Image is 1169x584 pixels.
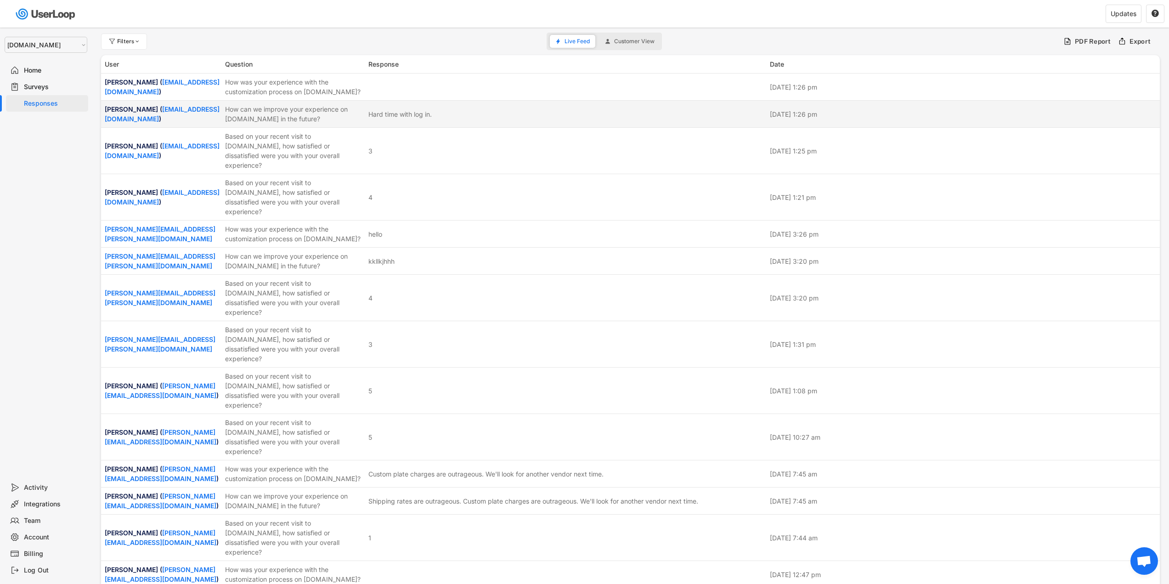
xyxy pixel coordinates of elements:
[368,293,373,303] div: 4
[225,77,363,96] div: How was your experience with the customization process on [DOMAIN_NAME]?
[24,550,85,558] div: Billing
[105,335,215,353] a: [PERSON_NAME][EMAIL_ADDRESS][PERSON_NAME][DOMAIN_NAME]
[24,516,85,525] div: Team
[225,59,363,69] div: Question
[225,104,363,124] div: How can we improve your experience on [DOMAIN_NAME] in the future?
[599,35,660,48] button: Customer View
[105,142,220,159] a: [EMAIL_ADDRESS][DOMAIN_NAME]
[368,109,432,119] div: Hard time with log in.
[24,99,85,108] div: Responses
[1151,10,1159,18] button: 
[770,340,1157,349] div: [DATE] 1:31 pm
[105,225,215,243] a: [PERSON_NAME][EMAIL_ADDRESS][PERSON_NAME][DOMAIN_NAME]
[24,566,85,575] div: Log Out
[105,252,215,270] a: [PERSON_NAME][EMAIL_ADDRESS][PERSON_NAME][DOMAIN_NAME]
[770,256,1157,266] div: [DATE] 3:20 pm
[105,187,220,207] div: [PERSON_NAME] ( )
[105,104,220,124] div: [PERSON_NAME] ( )
[105,427,220,447] div: [PERSON_NAME] ( )
[368,386,372,396] div: 5
[225,278,363,317] div: Based on your recent visit to [DOMAIN_NAME], how satisfied or dissatisfied were you with your ove...
[770,293,1157,303] div: [DATE] 3:20 pm
[14,5,79,23] img: userloop-logo-01.svg
[770,386,1157,396] div: [DATE] 1:08 pm
[105,188,220,206] a: [EMAIL_ADDRESS][DOMAIN_NAME]
[225,464,363,483] div: How was your experience with the customization process on [DOMAIN_NAME]?
[368,256,395,266] div: kkllkjhhh
[225,491,363,510] div: How can we improve your experience on [DOMAIN_NAME] in the future?
[105,78,220,96] a: [EMAIL_ADDRESS][DOMAIN_NAME]
[770,432,1157,442] div: [DATE] 10:27 am
[105,528,220,547] div: [PERSON_NAME] ( )
[225,565,363,584] div: How was your experience with the customization process on [DOMAIN_NAME]?
[368,533,371,543] div: 1
[117,39,141,44] div: Filters
[770,533,1157,543] div: [DATE] 7:44 am
[225,371,363,410] div: Based on your recent visit to [DOMAIN_NAME], how satisfied or dissatisfied were you with your ove...
[770,193,1157,202] div: [DATE] 1:21 pm
[24,66,85,75] div: Home
[225,325,363,363] div: Based on your recent visit to [DOMAIN_NAME], how satisfied or dissatisfied were you with your ove...
[1075,37,1111,45] div: PDF Report
[770,59,1157,69] div: Date
[368,59,764,69] div: Response
[550,35,595,48] button: Live Feed
[770,109,1157,119] div: [DATE] 1:26 pm
[105,59,220,69] div: User
[368,469,604,479] div: Custom plate charges are outrageous. We'll look for another vendor next time.
[368,496,698,506] div: Shipping rates are outrageous. Custom plate charges are outrageous. We'll look for another vendor...
[368,229,382,239] div: hello
[105,381,220,400] div: [PERSON_NAME] ( )
[770,570,1157,579] div: [DATE] 12:47 pm
[105,105,220,123] a: [EMAIL_ADDRESS][DOMAIN_NAME]
[105,464,220,483] div: [PERSON_NAME] ( )
[770,229,1157,239] div: [DATE] 3:26 pm
[770,496,1157,506] div: [DATE] 7:45 am
[1130,547,1158,575] a: Open chat
[225,224,363,244] div: How was your experience with the customization process on [DOMAIN_NAME]?
[24,83,85,91] div: Surveys
[225,418,363,456] div: Based on your recent visit to [DOMAIN_NAME], how satisfied or dissatisfied were you with your ove...
[614,39,655,44] span: Customer View
[105,289,215,306] a: [PERSON_NAME][EMAIL_ADDRESS][PERSON_NAME][DOMAIN_NAME]
[24,533,85,542] div: Account
[368,432,372,442] div: 5
[368,146,373,156] div: 3
[105,77,220,96] div: [PERSON_NAME] ( )
[1111,11,1136,17] div: Updates
[770,82,1157,92] div: [DATE] 1:26 pm
[368,340,373,349] div: 3
[24,500,85,509] div: Integrations
[1129,37,1151,45] div: Export
[225,518,363,557] div: Based on your recent visit to [DOMAIN_NAME], how satisfied or dissatisfied were you with your ove...
[1152,9,1159,17] text: 
[24,483,85,492] div: Activity
[225,251,363,271] div: How can we improve your experience on [DOMAIN_NAME] in the future?
[225,178,363,216] div: Based on your recent visit to [DOMAIN_NAME], how satisfied or dissatisfied were you with your ove...
[770,469,1157,479] div: [DATE] 7:45 am
[105,491,220,510] div: [PERSON_NAME] ( )
[105,141,220,160] div: [PERSON_NAME] ( )
[225,131,363,170] div: Based on your recent visit to [DOMAIN_NAME], how satisfied or dissatisfied were you with your ove...
[368,193,373,202] div: 4
[770,146,1157,156] div: [DATE] 1:25 pm
[565,39,590,44] span: Live Feed
[105,565,220,584] div: [PERSON_NAME] ( )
